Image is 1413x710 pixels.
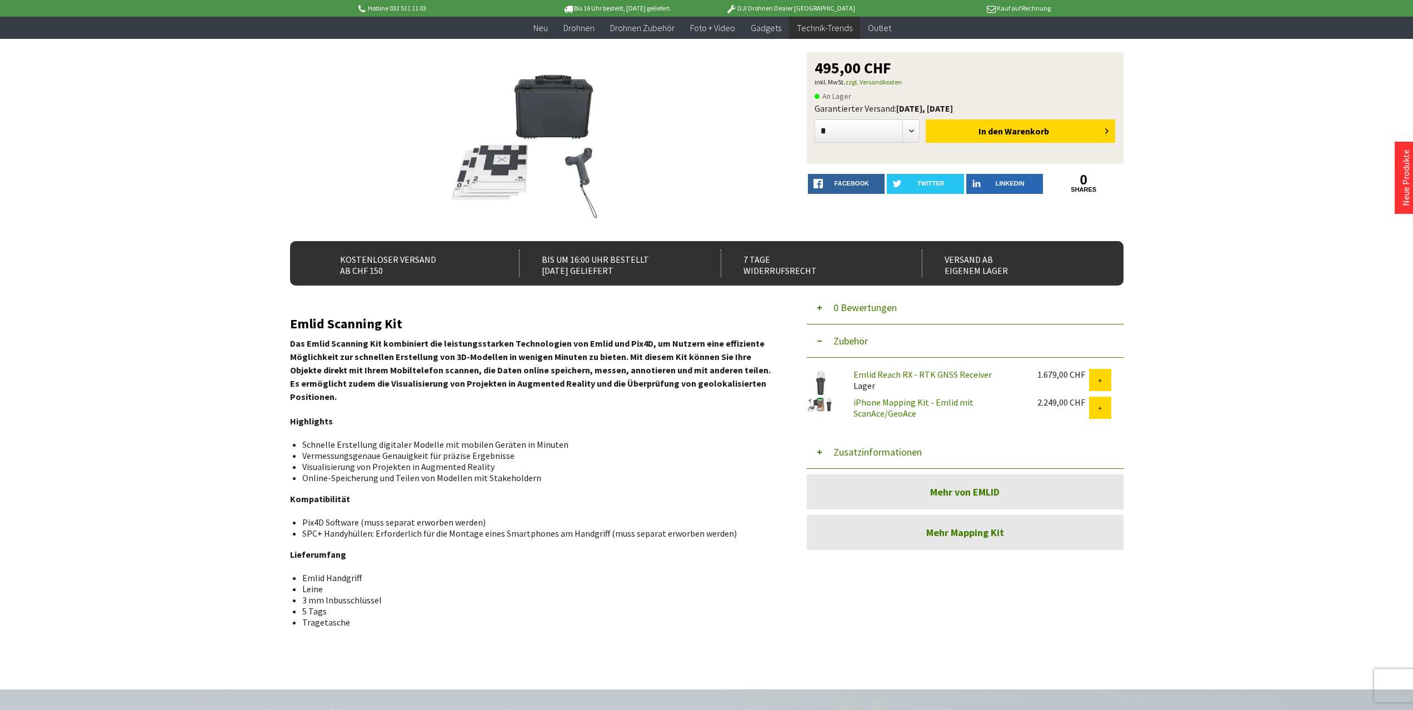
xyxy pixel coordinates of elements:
strong: Das Emlid Scanning Kit kombiniert die leistungsstarken Technologien von Emlid und Pix4D, um Nutze... [290,338,771,402]
span: Technik-Trends [797,22,852,33]
li: SPC+ Handyhüllen: Erforderlich für die Montage eines Smartphones am Handgriff (muss separat erwor... [302,528,765,539]
a: 0 [1045,174,1122,186]
img: Emlid Reach RX - RTK GNSS Receiver [807,369,835,397]
span: Outlet [868,22,891,33]
img: iPhone Mapping Kit - Emlid mit ScanAce/GeoAce [807,397,835,412]
li: Vermessungsgenaue Genauigkeit für präzise Ergebnisse [302,450,765,461]
span: Warenkorb [1005,126,1049,137]
li: 3 mm Inbusschlüssel [302,594,765,606]
span: twitter [917,180,945,187]
p: Hotline 032 511 11 03 [357,2,530,15]
a: shares [1045,186,1122,193]
a: zzgl. Versandkosten [845,78,902,86]
div: Versand ab eigenem Lager [922,249,1099,277]
li: Online-Speicherung und Teilen von Modellen mit Stakeholdern [302,472,765,483]
strong: Lieferumfang [290,549,346,560]
span: Drohnen Zubehör [610,22,675,33]
div: 7 Tage Widerrufsrecht [721,249,898,277]
a: Outlet [860,17,899,39]
div: Garantierter Versand: [815,103,1116,114]
li: 5 Tags [302,606,765,617]
button: 0 Bewertungen [807,291,1124,324]
a: Drohnen Zubehör [602,17,682,39]
li: Schnelle Erstellung digitaler Modelle mit mobilen Geräten in Minuten [302,439,765,450]
a: Technik-Trends [789,17,860,39]
a: Neue Produkte [1400,149,1411,206]
a: Foto + Video [682,17,743,39]
li: Leine [302,583,765,594]
h2: Emlid Scanning Kit [290,317,773,331]
button: Zubehör [807,324,1124,358]
span: Foto + Video [690,22,735,33]
p: Kauf auf Rechnung [877,2,1051,15]
div: 2.249,00 CHF [1037,397,1089,408]
p: inkl. MwSt. [815,76,1116,89]
span: 495,00 CHF [815,60,891,76]
div: 1.679,00 CHF [1037,369,1089,380]
div: Lager [845,369,1028,391]
a: Neu [526,17,556,39]
div: Kostenloser Versand ab CHF 150 [318,249,495,277]
span: Neu [533,22,548,33]
a: Emlid Reach RX - RTK GNSS Receiver [853,369,992,380]
button: In den Warenkorb [926,119,1115,143]
strong: Kompatibilität [290,493,350,504]
b: [DATE], [DATE] [896,103,953,114]
button: Zusatzinformationen [807,436,1124,469]
a: LinkedIn [966,174,1043,194]
p: Bis 16 Uhr bestellt, [DATE] geliefert. [530,2,703,15]
a: Mehr Mapping Kit [807,515,1124,550]
li: Emlid Handgriff [302,572,765,583]
strong: Highlights [290,416,333,427]
span: Drohnen [563,22,595,33]
span: facebook [835,180,869,187]
li: Tragetasche [302,617,765,628]
a: Drohnen [556,17,602,39]
span: An Lager [815,89,851,103]
a: Gadgets [743,17,789,39]
div: Bis um 16:00 Uhr bestellt [DATE] geliefert [519,249,696,277]
a: facebook [808,174,885,194]
a: twitter [887,174,964,194]
a: Mehr von EMLID [807,474,1124,509]
span: LinkedIn [996,180,1025,187]
li: Visualisierung von Projekten in Augmented Reality [302,461,765,472]
span: In den [978,126,1003,137]
img: Emlid Scanning Kit [443,52,621,230]
span: Gadgets [751,22,781,33]
a: iPhone Mapping Kit - Emlid mit ScanAce/GeoAce [853,397,973,419]
p: DJI Drohnen Dealer [GEOGRAPHIC_DATA] [703,2,877,15]
li: Pix4D Software (muss separat erworben werden) [302,517,765,528]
